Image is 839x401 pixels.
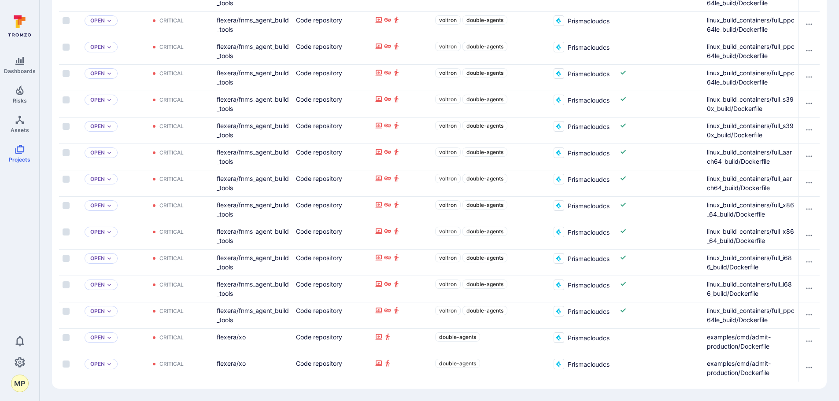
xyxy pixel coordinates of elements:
div: Cell for Exploit available [655,118,703,143]
div: Cell for Severity [147,197,213,223]
div: Cell for [798,12,820,38]
span: voltron [439,70,457,76]
a: flexera/fnms_agent_build_tools [217,69,289,86]
div: Cell for selection [59,118,81,143]
a: flexera/fnms_agent_build_tools [217,175,289,191]
span: double-agents [466,96,503,103]
a: double-agents [462,95,507,104]
div: Cell for Asset [213,12,292,38]
div: Cell for Exploit available [655,91,703,117]
button: Row actions menu [802,308,816,322]
div: Cell for Asset Type [292,38,372,64]
div: Code repository [296,95,368,104]
button: Row actions menu [802,123,816,137]
p: Open [90,308,105,315]
div: linux_build_containers/full_i686_build/Dockerfile [707,253,795,272]
a: double-agents [462,68,507,77]
div: Cell for selection [59,91,81,117]
div: Cell for Asset Type [292,12,372,38]
div: Cell for [798,91,820,117]
a: double-agents [462,227,507,236]
span: Dashboards [4,68,36,74]
div: Cell for Source filename [703,38,798,64]
a: voltron [435,174,461,183]
a: voltron [435,227,461,236]
div: Cell for Exploit available [655,170,703,196]
span: Select row [63,176,70,183]
div: linux_build_containers/full_s390x_build/Dockerfile [707,95,795,113]
a: double-agents [462,42,507,51]
a: flexera/fnms_agent_build_tools [217,228,289,244]
div: Cell for Asset Type [292,250,372,276]
div: Critical [159,17,184,24]
div: Cell for Source filename [703,223,798,249]
span: double-agents [466,175,503,182]
span: voltron [439,281,457,287]
a: flexera/fnms_agent_build_tools [217,16,289,33]
div: Cell for Asset [213,197,292,223]
div: Cell for Projects [432,197,550,223]
div: Cell for [798,38,820,64]
div: Cell for Status [81,276,147,302]
div: Cell for Exploit available [655,144,703,170]
span: Select row [63,255,70,262]
div: Cell for Source filename [703,250,798,276]
div: Cell for Source filename [703,197,798,223]
div: linux_build_containers/full_x86_64_build/Dockerfile [707,227,795,245]
button: Open [90,228,105,235]
div: Cell for Asset [213,250,292,276]
div: Cell for Severity [147,250,213,276]
p: Open [90,176,105,183]
div: Cell for Integration [550,223,616,249]
div: Cell for Status [81,144,147,170]
div: Critical [159,176,184,183]
button: Row actions menu [802,149,816,163]
div: Code repository [296,174,368,183]
div: Cell for selection [59,223,81,249]
div: Cell for Fix available [616,250,655,276]
div: Cell for Severity [147,91,213,117]
a: double-agents [435,359,480,368]
span: Select row [63,149,70,156]
button: Expand dropdown [107,256,112,261]
a: double-agents [462,200,507,210]
div: Code repository [296,68,368,77]
a: voltron [435,280,461,289]
a: double-agents [462,15,507,25]
button: Open [90,255,105,262]
div: Cell for Fix available [616,91,655,117]
a: double-agents [462,253,507,262]
p: Open [90,202,105,209]
div: Cell for Exploit available [655,197,703,223]
div: Cell for selection [59,65,81,91]
span: voltron [439,175,457,182]
div: Critical [159,228,184,235]
div: Cell for Severity [147,118,213,143]
div: Cell for Asset Type [292,197,372,223]
div: Code repository [296,227,368,236]
div: Cell for Status [81,170,147,196]
div: Critical [159,70,184,77]
div: Cell for Asset context [372,65,432,91]
div: Cell for Projects [432,65,550,91]
span: voltron [439,307,457,314]
div: Cell for Status [81,38,147,64]
span: voltron [439,149,457,155]
div: Code repository [296,253,368,262]
div: Cell for Integration [550,65,616,91]
button: Row actions menu [802,176,816,190]
a: flexera/fnms_agent_build_tools [217,96,289,112]
div: Cell for Asset context [372,91,432,117]
div: Critical [159,202,184,209]
div: Cell for Source filename [703,65,798,91]
a: flexera/xo [217,360,246,367]
div: Code repository [296,42,368,51]
div: Critical [159,96,184,103]
div: Cell for Exploit available [655,38,703,64]
span: double-agents [466,122,503,129]
span: double-agents [466,43,503,50]
div: Cell for Asset [213,38,292,64]
div: Cell for Severity [147,65,213,91]
div: Cell for Fix available [616,144,655,170]
div: Cell for [798,118,820,143]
